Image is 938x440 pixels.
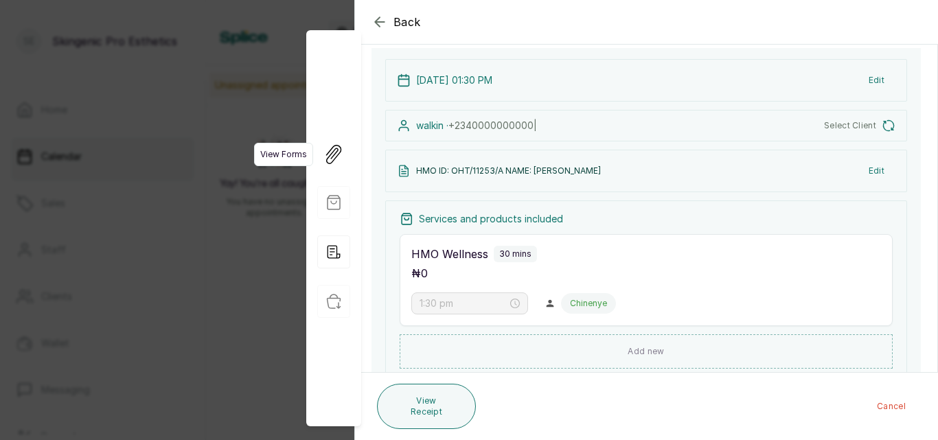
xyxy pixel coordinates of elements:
input: Select time [420,296,507,311]
span: +234 0000000000 | [448,119,537,131]
button: View Receipt [377,384,476,429]
button: Back [371,14,421,30]
button: Add new [400,334,893,369]
span: 0 [421,266,428,280]
p: Services and products included [419,212,563,226]
span: Back [393,14,421,30]
button: Edit [858,159,895,183]
p: ₦ [411,265,428,281]
p: walkin · [416,119,537,132]
p: HMO ID: OHT/11253/A NAME: [PERSON_NAME] [416,165,601,176]
button: Select Client [824,119,895,132]
button: Cancel [866,394,917,419]
p: [DATE] 01:30 PM [416,73,492,87]
button: Edit [858,68,895,93]
p: HMO Wellness [411,246,488,262]
p: Chinenye [570,298,607,309]
span: View Forms [254,143,313,166]
span: Select Client [824,120,876,131]
p: 30 mins [499,248,531,259]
